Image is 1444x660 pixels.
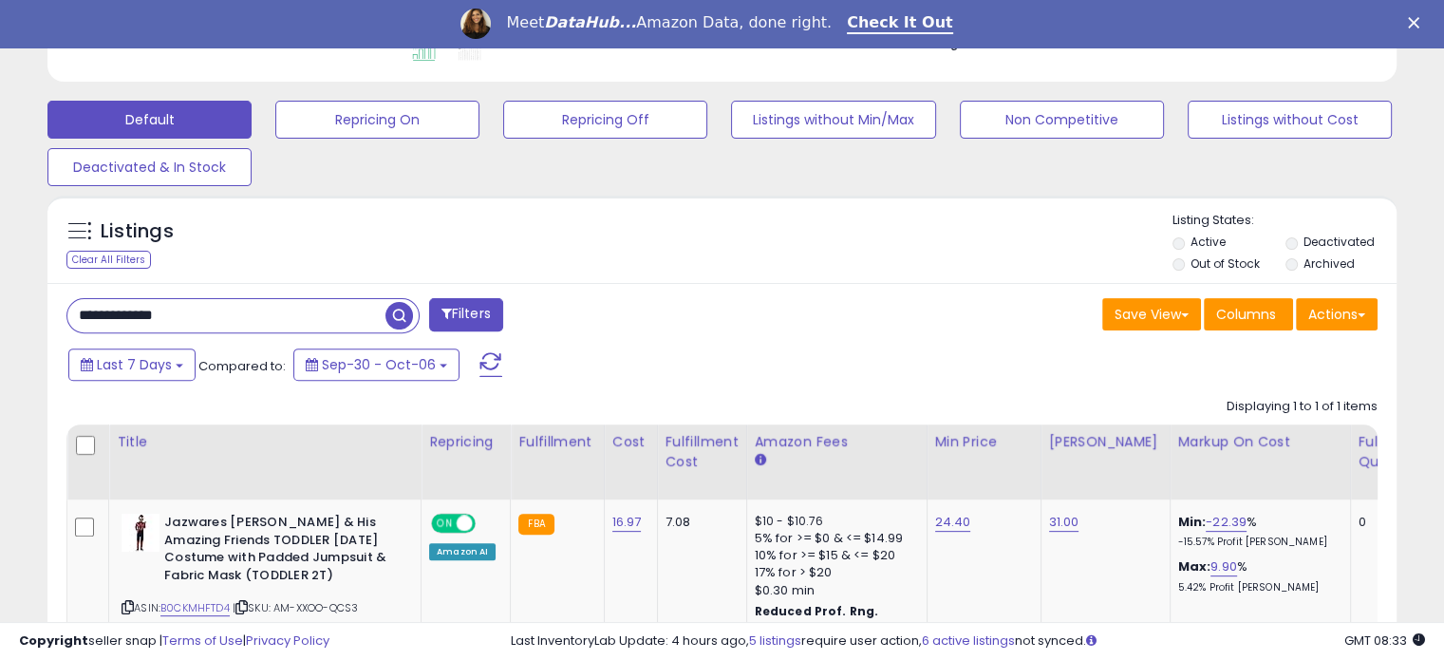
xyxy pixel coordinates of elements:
[68,349,196,381] button: Last 7 Days
[935,432,1033,452] div: Min Price
[433,516,457,532] span: ON
[518,514,553,535] small: FBA
[1227,398,1378,416] div: Displaying 1 to 1 of 1 items
[1178,513,1207,531] b: Min:
[1296,298,1378,330] button: Actions
[1216,305,1276,324] span: Columns
[666,432,739,472] div: Fulfillment Cost
[1359,514,1417,531] div: 0
[731,101,935,139] button: Listings without Min/Max
[293,349,459,381] button: Sep-30 - Oct-06
[1204,298,1293,330] button: Columns
[275,101,479,139] button: Repricing On
[749,632,801,650] a: 5 listings
[755,432,919,452] div: Amazon Fees
[1049,432,1162,452] div: [PERSON_NAME]
[1188,101,1392,139] button: Listings without Cost
[19,632,329,651] div: seller snap | |
[1178,514,1336,549] div: %
[755,564,912,581] div: 17% for > $20
[1178,581,1336,594] p: 5.42% Profit [PERSON_NAME]
[19,632,88,650] strong: Copyright
[1359,432,1424,472] div: Fulfillable Quantity
[1049,513,1079,532] a: 31.00
[1102,298,1201,330] button: Save View
[1344,632,1425,650] span: 2025-10-14 08:33 GMT
[1178,558,1336,594] div: %
[1210,557,1237,576] a: 9.90
[1191,234,1226,250] label: Active
[97,355,172,374] span: Last 7 Days
[198,357,286,375] span: Compared to:
[755,514,912,530] div: $10 - $10.76
[233,600,358,615] span: | SKU: AM-XXOO-QCS3
[47,148,252,186] button: Deactivated & In Stock
[1170,424,1350,500] th: The percentage added to the cost of goods (COGS) that forms the calculator for Min & Max prices.
[511,632,1425,651] div: Last InventoryLab Update: 4 hours ago, require user action, not synced.
[1172,212,1397,230] p: Listing States:
[755,603,879,619] b: Reduced Prof. Rng.
[544,13,636,31] i: DataHub...
[47,101,252,139] button: Default
[322,355,436,374] span: Sep-30 - Oct-06
[66,251,151,269] div: Clear All Filters
[460,9,491,39] img: Profile image for Georgie
[160,600,230,616] a: B0CKMHFTD4
[429,432,502,452] div: Repricing
[246,632,329,650] a: Privacy Policy
[518,432,595,452] div: Fulfillment
[755,530,912,547] div: 5% for >= $0 & <= $14.99
[1178,536,1336,549] p: -15.57% Profit [PERSON_NAME]
[1303,234,1374,250] label: Deactivated
[755,547,912,564] div: 10% for >= $15 & <= $20
[506,13,832,32] div: Meet Amazon Data, done right.
[429,298,503,331] button: Filters
[1408,17,1427,28] div: Close
[1178,557,1211,575] b: Max:
[922,632,1015,650] a: 6 active listings
[847,13,953,34] a: Check It Out
[666,514,732,531] div: 7.08
[473,516,503,532] span: OFF
[164,514,395,589] b: Jazwares [PERSON_NAME] & His Amazing Friends TODDLER [DATE] Costume with Padded Jumpsuit & Fabric...
[755,452,766,469] small: Amazon Fees.
[1191,255,1260,272] label: Out of Stock
[117,432,413,452] div: Title
[503,101,707,139] button: Repricing Off
[1178,432,1342,452] div: Markup on Cost
[935,513,971,532] a: 24.40
[162,632,243,650] a: Terms of Use
[612,432,649,452] div: Cost
[101,218,174,245] h5: Listings
[429,543,496,560] div: Amazon AI
[1206,513,1247,532] a: -22.39
[1303,255,1354,272] label: Archived
[122,514,159,552] img: 318GTP0etaL._SL40_.jpg
[612,513,642,532] a: 16.97
[755,620,912,636] div: $15 - $15.83
[755,582,912,599] div: $0.30 min
[960,101,1164,139] button: Non Competitive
